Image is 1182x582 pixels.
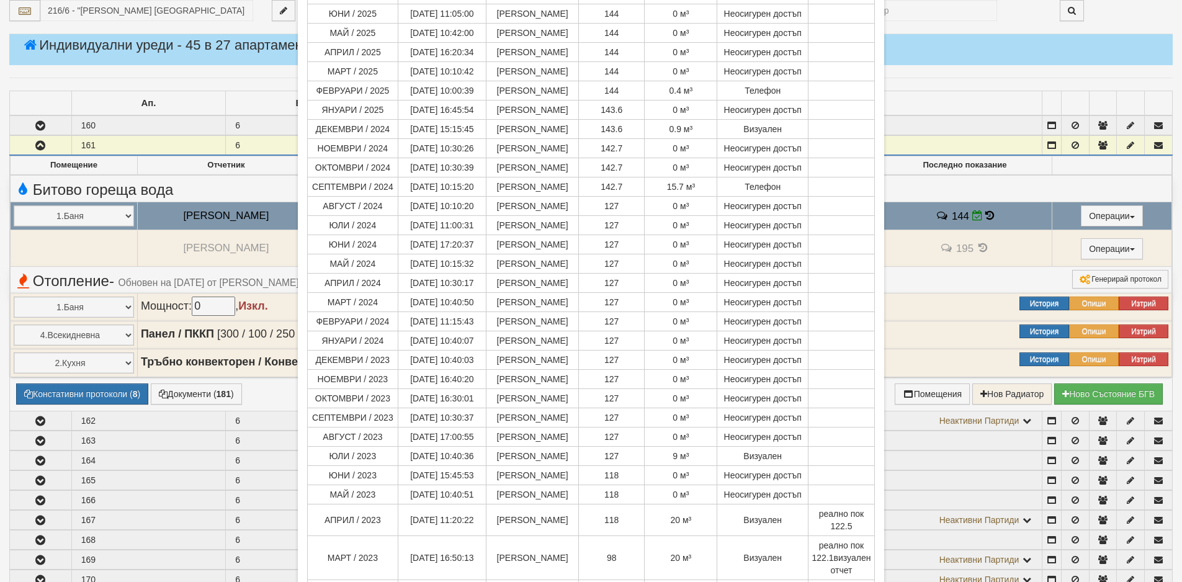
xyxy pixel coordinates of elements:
[717,4,808,24] td: Неосигурен достъп
[398,235,486,254] td: [DATE] 17:20:37
[398,389,486,408] td: [DATE] 16:30:01
[486,235,579,254] td: [PERSON_NAME]
[673,240,689,249] span: 0 м³
[486,101,579,120] td: [PERSON_NAME]
[673,355,689,365] span: 0 м³
[670,553,691,563] span: 20 м³
[486,139,579,158] td: [PERSON_NAME]
[308,312,398,331] td: ФЕВРУАРИ / 2024
[398,254,486,274] td: [DATE] 10:15:32
[486,536,579,580] td: [PERSON_NAME]
[308,504,398,536] td: АПРИЛ / 2023
[717,101,808,120] td: Неосигурен достъп
[486,62,579,81] td: [PERSON_NAME]
[717,485,808,504] td: Неосигурен достъп
[398,504,486,536] td: [DATE] 11:20:22
[604,9,619,19] span: 144
[667,182,695,192] span: 15.7 м³
[604,451,619,461] span: 127
[486,408,579,428] td: [PERSON_NAME]
[486,447,579,466] td: [PERSON_NAME]
[673,432,689,442] span: 0 м³
[604,201,619,211] span: 127
[604,47,619,57] span: 144
[486,331,579,351] td: [PERSON_NAME]
[308,536,398,580] td: МАРТ / 2023
[717,235,808,254] td: Неосигурен достъп
[398,216,486,235] td: [DATE] 11:00:31
[607,553,617,563] span: 98
[308,120,398,139] td: ДЕКЕМВРИ / 2024
[717,254,808,274] td: Неосигурен достъп
[604,259,619,269] span: 127
[398,274,486,293] td: [DATE] 10:30:17
[604,240,619,249] span: 127
[669,124,693,134] span: 0.9 м³
[398,120,486,139] td: [DATE] 15:15:45
[308,466,398,485] td: ЮНИ / 2023
[398,177,486,197] td: [DATE] 10:15:20
[308,254,398,274] td: МАЙ / 2024
[308,485,398,504] td: МАЙ / 2023
[308,43,398,62] td: АПРИЛ / 2025
[673,413,689,423] span: 0 м³
[717,177,808,197] td: Телефон
[308,216,398,235] td: ЮЛИ / 2024
[398,139,486,158] td: [DATE] 10:30:26
[486,4,579,24] td: [PERSON_NAME]
[717,216,808,235] td: Неосигурен достъп
[486,312,579,331] td: [PERSON_NAME]
[604,316,619,326] span: 127
[673,9,689,19] span: 0 м³
[717,62,808,81] td: Неосигурен достъп
[717,389,808,408] td: Неосигурен достъп
[308,101,398,120] td: ЯНУАРИ / 2025
[604,220,619,230] span: 127
[308,197,398,216] td: АВГУСТ / 2024
[604,355,619,365] span: 127
[308,4,398,24] td: ЮНИ / 2025
[486,24,579,43] td: [PERSON_NAME]
[673,28,689,38] span: 0 м³
[308,235,398,254] td: ЮНИ / 2024
[398,351,486,370] td: [DATE] 10:40:03
[486,370,579,389] td: [PERSON_NAME]
[486,485,579,504] td: [PERSON_NAME]
[604,28,619,38] span: 144
[601,163,622,172] span: 142.7
[717,158,808,177] td: Неосигурен достъп
[717,43,808,62] td: Неосигурен достъп
[486,177,579,197] td: [PERSON_NAME]
[673,105,689,115] span: 0 м³
[601,105,622,115] span: 143.6
[673,297,689,307] span: 0 м³
[398,466,486,485] td: [DATE] 15:45:53
[717,139,808,158] td: Неосигурен достъп
[308,428,398,447] td: АВГУСТ / 2023
[601,182,622,192] span: 142.7
[604,470,619,480] span: 118
[673,47,689,57] span: 0 м³
[308,177,398,197] td: СЕПТЕМВРИ / 2024
[398,536,486,580] td: [DATE] 16:50:13
[398,408,486,428] td: [DATE] 10:30:37
[604,490,619,499] span: 118
[717,274,808,293] td: Неосигурен достъп
[486,466,579,485] td: [PERSON_NAME]
[486,293,579,312] td: [PERSON_NAME]
[398,485,486,504] td: [DATE] 10:40:51
[604,278,619,288] span: 127
[601,124,622,134] span: 143.6
[673,393,689,403] span: 0 м³
[717,331,808,351] td: Неосигурен достъп
[604,336,619,346] span: 127
[717,504,808,536] td: Визуален
[717,293,808,312] td: Неосигурен достъп
[486,254,579,274] td: [PERSON_NAME]
[673,201,689,211] span: 0 м³
[604,86,619,96] span: 144
[717,197,808,216] td: Неосигурен достъп
[717,536,808,580] td: Визуален
[398,428,486,447] td: [DATE] 17:00:55
[308,139,398,158] td: НОЕМВРИ / 2024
